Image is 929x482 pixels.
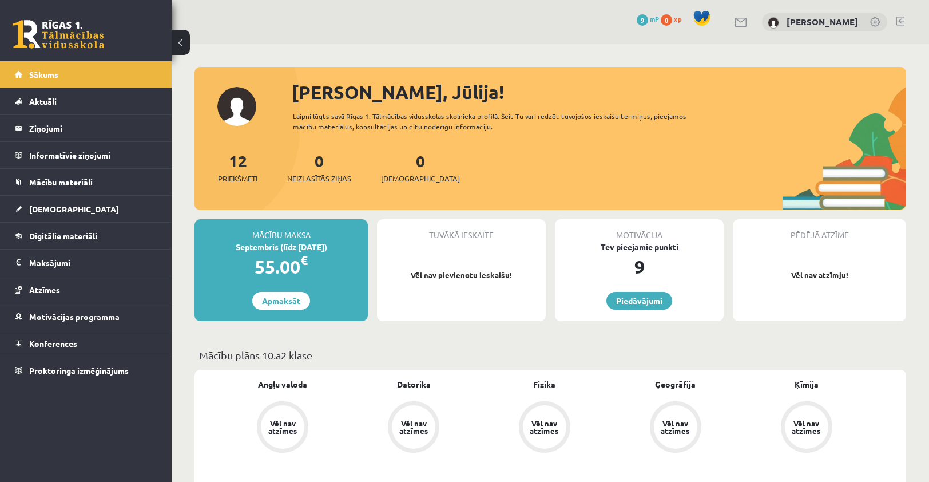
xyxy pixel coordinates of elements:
legend: Informatīvie ziņojumi [29,142,157,168]
a: Fizika [533,378,555,390]
a: Sākums [15,61,157,88]
span: mP [650,14,659,23]
span: Atzīmes [29,285,60,295]
p: Mācību plāns 10.a2 klase [199,347,902,363]
a: Piedāvājumi [606,292,672,310]
a: Atzīmes [15,276,157,303]
span: Mācību materiāli [29,177,93,187]
a: Konferences [15,330,157,357]
a: Vēl nav atzīmes [610,401,741,455]
div: Septembris (līdz [DATE]) [194,241,368,253]
a: 9 mP [637,14,659,23]
span: [DEMOGRAPHIC_DATA] [381,173,460,184]
a: 0 xp [661,14,687,23]
p: Vēl nav pievienotu ieskaišu! [383,270,540,281]
a: Vēl nav atzīmes [217,401,348,455]
a: Aktuāli [15,88,157,114]
div: Tuvākā ieskaite [377,219,546,241]
a: [DEMOGRAPHIC_DATA] [15,196,157,222]
legend: Maksājumi [29,250,157,276]
div: [PERSON_NAME], Jūlija! [292,78,906,106]
a: [PERSON_NAME] [787,16,858,27]
div: Motivācija [555,219,724,241]
span: 0 [661,14,672,26]
a: Digitālie materiāli [15,223,157,249]
span: Sākums [29,69,58,80]
span: Motivācijas programma [29,311,120,322]
div: Tev pieejamie punkti [555,241,724,253]
div: Vēl nav atzīmes [791,420,823,434]
div: Vēl nav atzīmes [660,420,692,434]
div: Mācību maksa [194,219,368,241]
div: Vēl nav atzīmes [398,420,430,434]
div: Pēdējā atzīme [733,219,906,241]
img: Jūlija Volkova [768,17,779,29]
div: Laipni lūgts savā Rīgas 1. Tālmācības vidusskolas skolnieka profilā. Šeit Tu vari redzēt tuvojošo... [293,111,720,132]
a: Datorika [397,378,431,390]
div: 9 [555,253,724,280]
div: Vēl nav atzīmes [529,420,561,434]
a: Motivācijas programma [15,303,157,330]
a: Maksājumi [15,250,157,276]
span: Konferences [29,338,77,349]
span: Aktuāli [29,96,57,106]
div: 55.00 [194,253,368,280]
span: € [300,252,308,268]
span: xp [674,14,681,23]
a: Ģeogrāfija [655,378,696,390]
span: Proktoringa izmēģinājums [29,365,129,376]
legend: Ziņojumi [29,115,157,141]
a: Apmaksāt [252,292,310,310]
a: Ziņojumi [15,115,157,141]
a: 12Priekšmeti [218,151,257,184]
span: Priekšmeti [218,173,257,184]
a: Proktoringa izmēģinājums [15,357,157,384]
span: [DEMOGRAPHIC_DATA] [29,204,119,214]
a: 0Neizlasītās ziņas [287,151,351,184]
span: 9 [637,14,648,26]
a: Ķīmija [795,378,819,390]
a: Vēl nav atzīmes [479,401,610,455]
a: Vēl nav atzīmes [348,401,479,455]
a: Rīgas 1. Tālmācības vidusskola [13,20,104,49]
a: 0[DEMOGRAPHIC_DATA] [381,151,460,184]
span: Neizlasītās ziņas [287,173,351,184]
div: Vēl nav atzīmes [267,420,299,434]
a: Mācību materiāli [15,169,157,195]
a: Angļu valoda [258,378,307,390]
span: Digitālie materiāli [29,231,97,241]
a: Informatīvie ziņojumi [15,142,157,168]
a: Vēl nav atzīmes [741,401,872,455]
p: Vēl nav atzīmju! [739,270,900,281]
